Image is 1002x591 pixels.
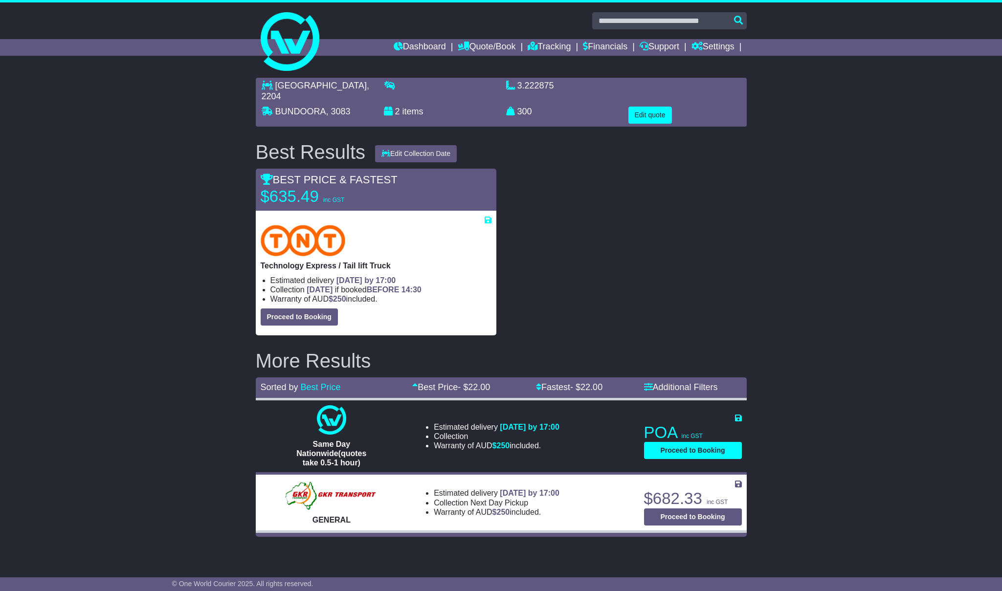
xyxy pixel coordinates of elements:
[536,382,602,392] a: Fastest- $22.00
[394,39,446,56] a: Dashboard
[644,489,742,508] p: $682.33
[492,508,510,516] span: $
[333,295,346,303] span: 250
[270,276,491,285] li: Estimated delivery
[275,81,367,90] span: [GEOGRAPHIC_DATA]
[270,294,491,304] li: Warranty of AUD included.
[517,81,554,90] span: 3.222875
[336,276,396,285] span: [DATE] by 17:00
[500,489,559,497] span: [DATE] by 17:00
[395,107,400,116] span: 2
[492,441,510,450] span: $
[323,197,344,203] span: inc GST
[256,350,747,372] h2: More Results
[570,382,602,392] span: - $
[401,285,422,294] span: 14:30
[301,382,341,392] a: Best Price
[434,498,559,507] li: Collection
[402,107,423,116] span: items
[458,39,515,56] a: Quote/Book
[434,441,559,450] li: Warranty of AUD included.
[261,308,338,326] button: Proceed to Booking
[580,382,602,392] span: 22.00
[434,507,559,517] li: Warranty of AUD included.
[640,39,679,56] a: Support
[270,285,491,294] li: Collection
[468,382,490,392] span: 22.00
[458,382,490,392] span: - $
[275,107,326,116] span: BUNDOORA
[517,107,532,116] span: 300
[500,423,559,431] span: [DATE] by 17:00
[644,442,742,459] button: Proceed to Booking
[329,295,346,303] span: $
[261,382,298,392] span: Sorted by
[682,433,703,439] span: inc GST
[470,499,528,507] span: Next Day Pickup
[628,107,672,124] button: Edit quote
[312,516,351,524] span: GENERAL
[528,39,571,56] a: Tracking
[644,508,742,525] button: Proceed to Booking
[412,382,490,392] a: Best Price- $22.00
[583,39,627,56] a: Financials
[375,145,457,162] button: Edit Collection Date
[497,508,510,516] span: 250
[691,39,735,56] a: Settings
[261,225,346,256] img: TNT Domestic: Technology Express / Tail lift Truck
[434,422,559,432] li: Estimated delivery
[307,285,333,294] span: [DATE]
[644,382,718,392] a: Additional Filters
[261,174,398,186] span: BEST PRICE & FASTEST
[251,141,371,163] div: Best Results
[296,440,366,467] span: Same Day Nationwide(quotes take 0.5-1 hour)
[307,285,421,294] span: if booked
[434,488,559,498] li: Estimated delivery
[261,261,491,270] p: Technology Express / Tail lift Truck
[285,481,378,510] img: GKR: GENERAL
[326,107,351,116] span: , 3083
[172,580,313,588] span: © One World Courier 2025. All rights reserved.
[497,441,510,450] span: 250
[317,405,346,435] img: One World Courier: Same Day Nationwide(quotes take 0.5-1 hour)
[707,499,728,505] span: inc GST
[434,432,559,441] li: Collection
[262,81,369,101] span: , 2204
[367,285,400,294] span: BEFORE
[644,423,742,442] p: POA
[261,187,383,206] p: $635.49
